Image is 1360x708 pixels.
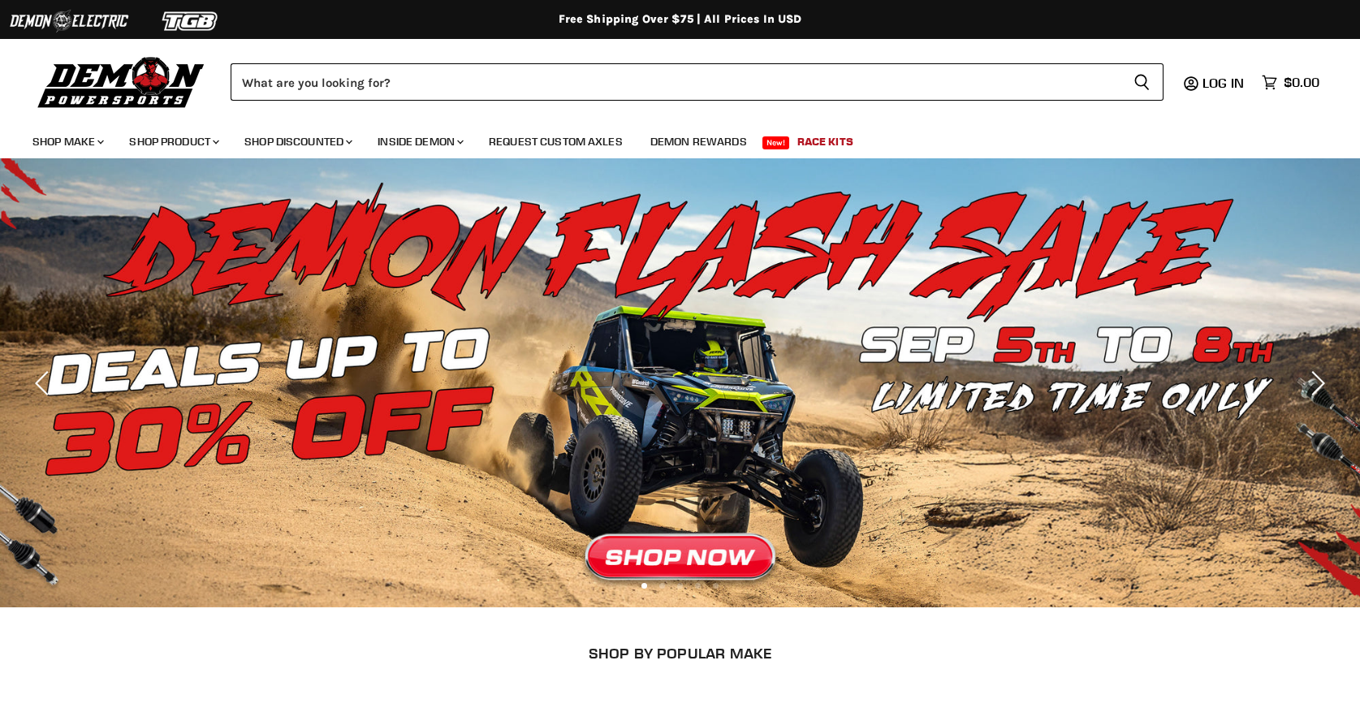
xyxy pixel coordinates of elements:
[1120,63,1164,101] button: Search
[477,125,635,158] a: Request Custom Axles
[1195,76,1254,90] a: Log in
[713,583,719,589] li: Page dot 5
[659,583,665,589] li: Page dot 2
[32,53,210,110] img: Demon Powersports
[130,6,252,37] img: TGB Logo 2
[638,125,759,158] a: Demon Rewards
[785,125,866,158] a: Race Kits
[31,12,1330,27] div: Free Shipping Over $75 | All Prices In USD
[641,583,647,589] li: Page dot 1
[1284,75,1319,90] span: $0.00
[117,125,229,158] a: Shop Product
[695,583,701,589] li: Page dot 4
[365,125,473,158] a: Inside Demon
[20,119,1315,158] ul: Main menu
[231,63,1120,101] input: Search
[28,367,61,399] button: Previous
[8,6,130,37] img: Demon Electric Logo 2
[677,583,683,589] li: Page dot 3
[232,125,362,158] a: Shop Discounted
[50,645,1310,662] h2: SHOP BY POPULAR MAKE
[762,136,790,149] span: New!
[20,125,114,158] a: Shop Make
[1299,367,1332,399] button: Next
[231,63,1164,101] form: Product
[1202,75,1244,91] span: Log in
[1254,71,1328,94] a: $0.00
